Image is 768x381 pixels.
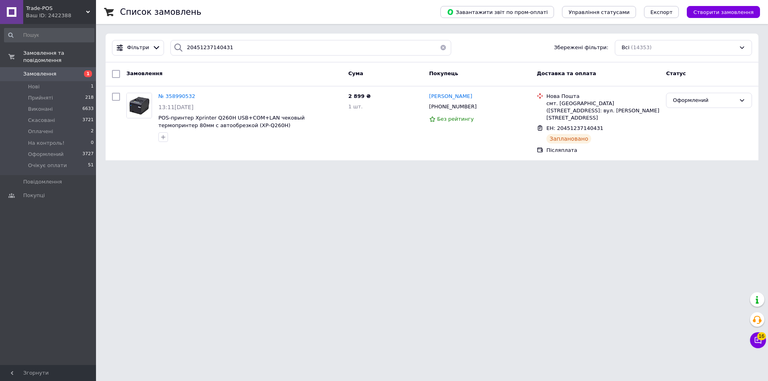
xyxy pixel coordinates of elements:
span: Trade-POS [26,5,86,12]
span: Завантажити звіт по пром-оплаті [447,8,548,16]
span: Замовлення [23,70,56,78]
span: Cума [348,70,363,76]
button: Чат з покупцем16 [750,332,766,348]
span: Оплачені [28,128,53,135]
input: Пошук [4,28,94,42]
span: Управління статусами [568,9,630,15]
a: Фото товару [126,93,152,118]
span: 3721 [82,117,94,124]
div: Оформлений [673,96,736,105]
button: Завантажити звіт по пром-оплаті [440,6,554,18]
span: Скасовані [28,117,55,124]
span: 218 [85,94,94,102]
span: Нові [28,83,40,90]
button: Управління статусами [562,6,636,18]
button: Очистить [435,40,451,56]
input: Пошук за номером замовлення, ПІБ покупця, номером телефону, Email, номером накладної [170,40,451,56]
span: [PERSON_NAME] [429,93,472,99]
span: Без рейтингу [437,116,474,122]
span: (14353) [631,44,652,50]
a: Створити замовлення [679,9,760,15]
span: 1 [91,83,94,90]
a: [PERSON_NAME] [429,93,472,100]
span: 1 [84,70,92,77]
span: 3727 [82,151,94,158]
span: 6633 [82,106,94,113]
div: Післяплата [546,147,660,154]
a: POS-принтер Xprinter Q260H USB+COM+LAN чековый термопринтер 80мм с автообрезкой (XP-Q260H) [158,115,305,128]
span: Збережені фільтри: [554,44,608,52]
span: 1 шт. [348,104,363,110]
span: Експорт [650,9,673,15]
span: ЕН: 20451237140431 [546,125,603,131]
span: Всі [622,44,630,52]
h1: Список замовлень [120,7,201,17]
span: На контроль! [28,140,64,147]
span: [PHONE_NUMBER] [429,104,477,110]
span: Виконані [28,106,53,113]
span: Покупці [23,192,45,199]
span: Створити замовлення [693,9,754,15]
div: смт. [GEOGRAPHIC_DATA] ([STREET_ADDRESS]: вул. [PERSON_NAME][STREET_ADDRESS] [546,100,660,122]
span: Оформлений [28,151,64,158]
span: Фільтри [127,44,149,52]
span: 2 899 ₴ [348,93,371,99]
div: Заплановано [546,134,592,144]
span: Статус [666,70,686,76]
span: Доставка та оплата [537,70,596,76]
span: Прийняті [28,94,53,102]
a: № 358990532 [158,93,195,99]
span: 51 [88,162,94,169]
span: 0 [91,140,94,147]
span: 13:11[DATE] [158,104,194,110]
button: Створити замовлення [687,6,760,18]
span: Очікує оплати [28,162,67,169]
span: Покупець [429,70,458,76]
span: 16 [757,332,766,340]
span: Замовлення [126,70,162,76]
span: 2 [91,128,94,135]
button: Експорт [644,6,679,18]
img: Фото товару [127,93,152,118]
div: Нова Пошта [546,93,660,100]
div: Ваш ID: 2422388 [26,12,96,19]
span: Повідомлення [23,178,62,186]
span: Замовлення та повідомлення [23,50,96,64]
